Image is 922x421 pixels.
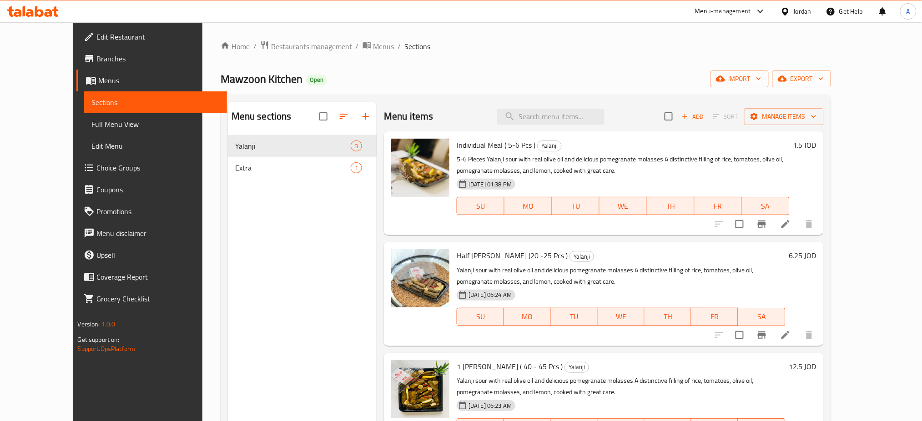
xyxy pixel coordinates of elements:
span: Add [680,111,705,122]
a: Choice Groups [76,157,227,179]
span: 3 [351,142,362,150]
span: Full Menu View [91,119,220,130]
span: SA [746,200,786,213]
span: [DATE] 06:24 AM [465,291,515,299]
span: MO [508,310,547,323]
a: Edit Restaurant [76,26,227,48]
span: Manage items [751,111,816,122]
input: search [497,109,605,125]
button: MO [504,197,552,215]
span: Grocery Checklist [96,293,220,304]
h6: 1.5 JOD [793,139,816,151]
nav: breadcrumb [221,40,831,52]
a: Grocery Checklist [76,288,227,310]
button: Add [678,110,707,124]
div: Yalanji3 [228,135,377,157]
span: Promotions [96,206,220,217]
span: TU [556,200,596,213]
button: FR [695,197,742,215]
button: FR [691,308,738,326]
button: SU [457,197,504,215]
button: Branch-specific-item [751,324,773,346]
button: SU [457,308,504,326]
span: Open [306,76,327,84]
nav: Menu sections [228,131,377,182]
span: 1 [351,164,362,172]
span: Yalanji [538,140,561,151]
span: TH [648,310,688,323]
span: SU [461,310,500,323]
h6: 12.5 JOD [789,360,816,373]
li: / [398,41,401,52]
a: Menus [76,70,227,91]
div: items [351,162,362,173]
span: import [718,73,761,85]
img: Half Kilo Yalanji (20 -25 Pcs ) [391,249,449,307]
a: Coverage Report [76,266,227,288]
span: Menus [373,41,394,52]
span: Half [PERSON_NAME] (20 -25 Pcs ) [457,249,568,262]
button: import [710,70,769,87]
span: 1.0.0 [101,318,116,330]
a: Upsell [76,244,227,266]
div: Open [306,75,327,85]
img: 1 Kilo Yalanji ( 40 - 45 Pcs ) [391,360,449,418]
a: Edit menu item [780,219,791,230]
span: 1 [PERSON_NAME] ( 40 - 45 Pcs ) [457,360,563,373]
span: Select section first [707,110,744,124]
button: delete [798,324,820,346]
button: export [772,70,831,87]
span: TH [650,200,690,213]
span: FR [698,200,738,213]
span: Get support on: [77,334,119,346]
h2: Menu items [384,110,433,123]
span: Sort sections [333,105,355,127]
span: Upsell [96,250,220,261]
span: Version: [77,318,100,330]
a: Coupons [76,179,227,200]
span: Select all sections [314,107,333,126]
button: TH [647,197,694,215]
button: delete [798,213,820,235]
span: Menu disclaimer [96,228,220,239]
span: Restaurants management [271,41,352,52]
span: Coverage Report [96,271,220,282]
p: Yalanji sour with real olive oil and delicious pomegranate molasses A distinctive filling of rice... [457,375,785,398]
span: Edit Restaurant [96,31,220,42]
h6: 6.25 JOD [789,249,816,262]
div: Jordan [794,6,811,16]
span: Menus [98,75,220,86]
span: [DATE] 06:23 AM [465,401,515,410]
span: Mawzoon Kitchen [221,69,302,89]
button: Add section [355,105,377,127]
button: SA [738,308,785,326]
img: Individual Meal ( 5-6 Pcs ) [391,139,449,197]
a: Menu disclaimer [76,222,227,244]
button: Branch-specific-item [751,213,773,235]
button: Manage items [744,108,824,125]
a: Full Menu View [84,113,227,135]
span: Choice Groups [96,162,220,173]
div: Yalanji [564,362,589,373]
li: / [356,41,359,52]
a: Branches [76,48,227,70]
span: Extra [235,162,351,173]
span: TU [554,310,594,323]
div: Yalanji [569,251,594,262]
button: MO [504,308,551,326]
span: Yalanji [570,251,594,262]
span: Yalanji [235,140,351,151]
button: TH [645,308,691,326]
div: Extra1 [228,157,377,179]
span: Select to update [730,326,749,345]
span: SU [461,200,501,213]
span: MO [508,200,548,213]
a: Sections [84,91,227,113]
div: items [351,140,362,151]
a: Menus [363,40,394,52]
div: Menu-management [695,6,751,17]
span: Sections [405,41,431,52]
a: Promotions [76,200,227,222]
